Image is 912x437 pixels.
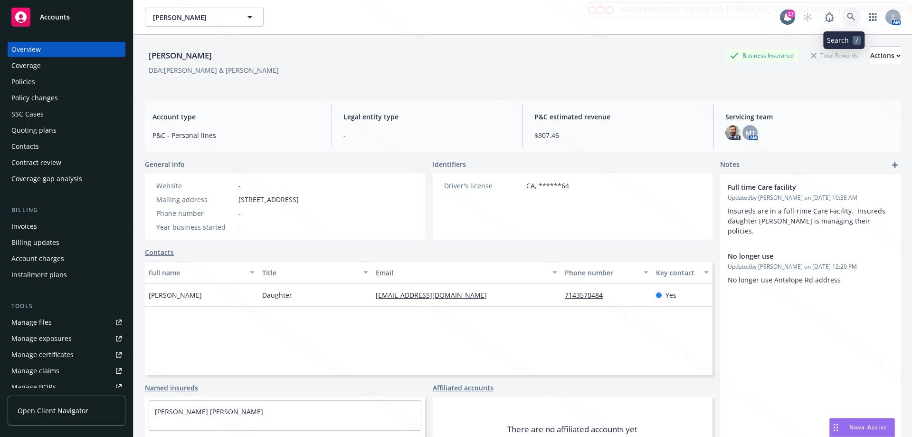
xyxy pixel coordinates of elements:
[145,261,258,284] button: Full name
[11,235,59,250] div: Billing updates
[11,139,39,154] div: Contacts
[806,49,863,61] div: Total Rewards
[787,10,795,18] div: 17
[728,206,887,235] span: Insureds are in a full-rime Care Facility. Insureds daughter [PERSON_NAME] is managing their poli...
[728,182,868,192] span: Full time Care facility
[11,74,35,89] div: Policies
[40,13,70,21] span: Accounts
[565,268,637,278] div: Phone number
[8,301,125,311] div: Tools
[238,222,241,232] span: -
[258,261,372,284] button: Title
[145,383,198,393] a: Named insureds
[18,406,88,416] span: Open Client Navigator
[8,267,125,282] a: Installment plans
[8,4,125,30] a: Accounts
[829,418,895,437] button: Nova Assist
[725,49,798,61] div: Business Insurance
[8,363,125,379] a: Manage claims
[149,268,244,278] div: Full name
[238,208,241,218] span: -
[534,112,702,122] span: P&C estimated revenue
[11,315,52,330] div: Manage files
[11,171,82,186] div: Coverage gap analysis
[444,181,522,191] div: Driver's license
[11,42,41,57] div: Overview
[665,290,676,300] span: Yes
[149,290,202,300] span: [PERSON_NAME]
[11,107,44,122] div: SSC Cases
[156,181,235,191] div: Website
[11,363,59,379] div: Manage claims
[8,139,125,154] a: Contacts
[565,291,610,300] a: 7143570484
[8,379,125,395] a: Manage BORs
[8,58,125,73] a: Coverage
[8,205,125,215] div: Billing
[864,8,883,27] a: Switch app
[11,219,37,234] div: Invoices
[11,379,56,395] div: Manage BORs
[8,347,125,362] a: Manage certificates
[728,275,841,284] span: No longer use Antelope Rd address
[11,58,41,73] div: Coverage
[561,261,652,284] button: Phone number
[376,291,494,300] a: [EMAIL_ADDRESS][DOMAIN_NAME]
[889,159,901,171] a: add
[11,251,64,266] div: Account charges
[372,261,561,284] button: Email
[155,407,263,416] a: [PERSON_NAME] [PERSON_NAME]
[8,42,125,57] a: Overview
[11,267,67,282] div: Installment plans
[343,112,511,122] span: Legal entity type
[152,112,320,122] span: Account type
[728,262,893,271] span: Updated by [PERSON_NAME] on [DATE] 12:20 PM
[145,247,174,257] a: Contacts
[870,46,901,65] button: Actions
[534,130,702,140] span: $307.46
[238,181,241,190] a: -
[656,268,698,278] div: Key contact
[8,251,125,266] a: Account charges
[153,12,235,22] span: [PERSON_NAME]
[8,331,125,346] a: Manage exposures
[8,155,125,170] a: Contract review
[745,128,755,138] span: MT
[8,74,125,89] a: Policies
[145,159,185,169] span: General info
[145,49,216,62] div: [PERSON_NAME]
[156,194,235,204] div: Mailing address
[11,90,58,106] div: Policy changes
[149,65,279,75] div: DBA: [PERSON_NAME] & [PERSON_NAME]
[11,155,61,170] div: Contract review
[238,194,299,204] span: [STREET_ADDRESS]
[262,290,292,300] span: Daughter
[8,123,125,138] a: Quoting plans
[152,130,320,140] span: P&C - Personal lines
[720,243,901,292] div: No longer useUpdatedby [PERSON_NAME] on [DATE] 12:20 PMNo longer use Antelope Rd address
[830,418,842,437] div: Drag to move
[870,47,901,65] div: Actions
[376,268,547,278] div: Email
[433,383,494,393] a: Affiliated accounts
[156,222,235,232] div: Year business started
[798,8,817,27] a: Start snowing
[507,424,637,435] span: There are no affiliated accounts yet
[8,315,125,330] a: Manage files
[8,219,125,234] a: Invoices
[652,261,712,284] button: Key contact
[849,423,887,431] span: Nova Assist
[8,107,125,122] a: SSC Cases
[433,159,466,169] span: Identifiers
[720,175,901,243] div: Full time Care facilityUpdatedby [PERSON_NAME] on [DATE] 10:38 AMInsureds are in a full-rime Care...
[728,251,868,261] span: No longer use
[820,8,839,27] a: Report a Bug
[8,235,125,250] a: Billing updates
[8,90,125,106] a: Policy changes
[156,208,235,218] div: Phone number
[11,347,74,362] div: Manage certificates
[720,159,740,171] span: Notes
[725,112,893,122] span: Servicing team
[8,171,125,186] a: Coverage gap analysis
